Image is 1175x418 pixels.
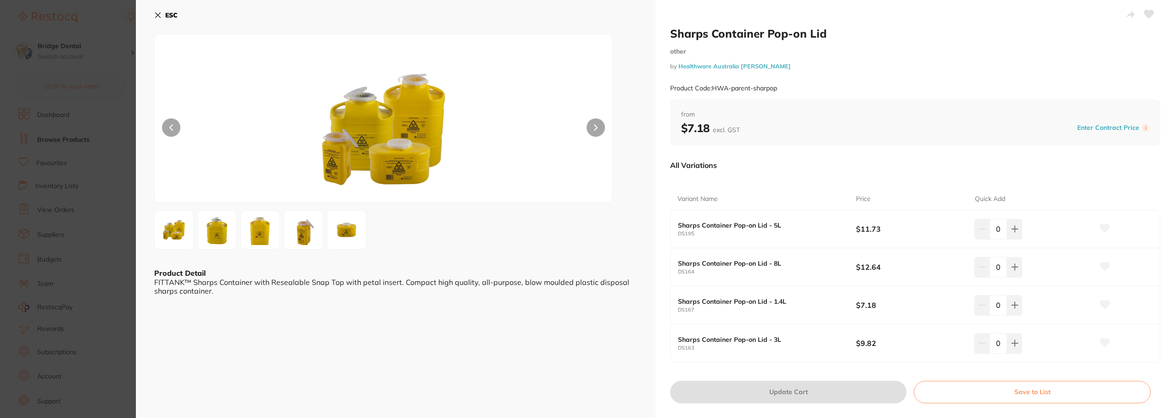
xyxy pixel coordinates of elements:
[1142,124,1149,132] label: i
[154,278,637,295] div: FITTANK™ Sharps Container with Resealable Snap Top with petal insert. Compact high quality, all-p...
[678,345,856,351] small: DS163
[670,27,1160,40] h2: Sharps Container Pop-on Lid
[157,213,190,246] img: Zw
[681,121,740,135] b: $7.18
[670,381,906,403] button: Update Cart
[678,260,838,267] b: Sharps Container Pop-on Lid - 8L
[856,195,871,204] p: Price
[670,48,1160,56] small: other
[713,126,740,134] span: excl. GST
[856,224,963,234] b: $11.73
[678,307,856,313] small: DS167
[154,7,178,23] button: ESC
[678,336,838,343] b: Sharps Container Pop-on Lid - 3L
[856,262,963,272] b: $12.64
[1074,123,1142,132] button: Enter Contract Price
[670,161,717,170] p: All Variations
[330,213,363,246] img: czE2My5wbmc
[246,57,520,202] img: Zw
[678,269,856,275] small: DS164
[975,195,1005,204] p: Quick Add
[678,298,838,305] b: Sharps Container Pop-on Lid - 1.4L
[677,195,718,204] p: Variant Name
[670,84,777,92] small: Product Code: HWA-parent-sharpop
[678,231,856,237] small: DS195
[154,268,206,278] b: Product Detail
[244,211,277,249] img: czE2NC5wbmc
[287,211,320,249] img: czE2N18xLnBuZw
[670,63,1160,70] small: by
[165,11,178,19] b: ESC
[681,110,1149,119] span: from
[856,300,963,310] b: $7.18
[856,338,963,348] b: $9.82
[914,381,1151,403] button: Save to List
[201,211,234,249] img: czE5NS5wbmc
[678,222,838,229] b: Sharps Container Pop-on Lid - 5L
[678,62,791,70] a: Healthware Australia [PERSON_NAME]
